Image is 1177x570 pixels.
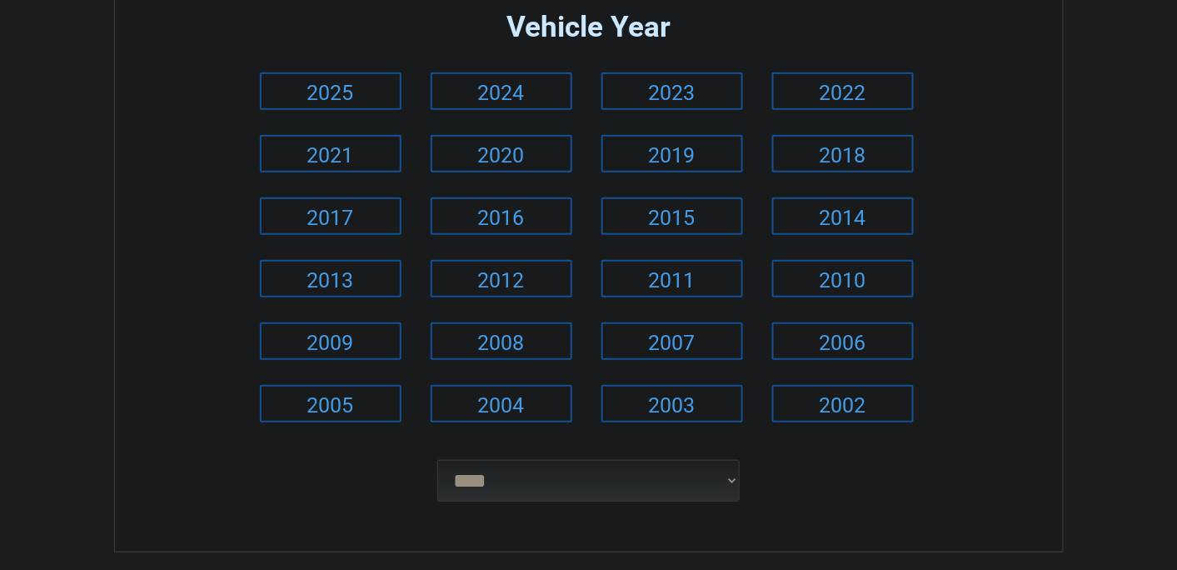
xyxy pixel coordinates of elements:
[431,385,572,422] a: 2004
[772,385,914,422] a: 2002
[601,385,743,422] a: 2003
[260,260,401,297] a: 2013
[431,72,572,110] a: 2024
[772,197,914,235] a: 2014
[772,72,914,110] a: 2022
[772,322,914,360] a: 2006
[260,197,401,235] a: 2017
[772,135,914,172] a: 2018
[260,385,401,422] a: 2005
[431,322,572,360] a: 2008
[601,197,743,235] a: 2015
[260,135,401,172] a: 2021
[601,135,743,172] a: 2019
[601,322,743,360] a: 2007
[431,135,572,172] a: 2020
[772,260,914,297] a: 2010
[601,260,743,297] a: 2011
[260,72,401,110] a: 2025
[431,260,572,297] a: 2012
[431,197,572,235] a: 2016
[260,322,401,360] a: 2009
[601,72,743,110] a: 2023
[256,8,922,47] h2: Vehicle Year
